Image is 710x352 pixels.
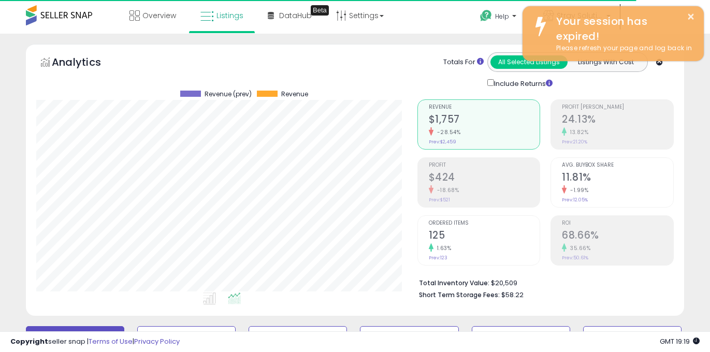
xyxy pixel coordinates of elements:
[567,244,590,252] small: 35.66%
[311,5,329,16] div: Tooltip anchor
[429,255,447,261] small: Prev: 123
[10,336,48,346] strong: Copyright
[281,91,308,98] span: Revenue
[562,197,588,203] small: Prev: 12.05%
[562,105,673,110] span: Profit [PERSON_NAME]
[249,326,347,347] button: BB Drop in 7d
[429,229,540,243] h2: 125
[562,139,587,145] small: Prev: 21.20%
[429,171,540,185] h2: $424
[480,77,565,89] div: Include Returns
[137,326,236,347] button: Inventory Age
[26,326,124,347] button: Default
[443,57,484,67] div: Totals For
[567,128,588,136] small: 13.82%
[134,336,180,346] a: Privacy Policy
[687,10,695,23] button: ×
[501,290,524,300] span: $58.22
[433,244,452,252] small: 1.63%
[567,186,588,194] small: -1.99%
[429,113,540,127] h2: $1,757
[562,221,673,226] span: ROI
[562,113,673,127] h2: 24.13%
[562,171,673,185] h2: 11.81%
[548,14,696,43] div: Your session has expired!
[562,163,673,168] span: Avg. Buybox Share
[429,139,456,145] small: Prev: $2,459
[548,43,696,53] div: Please refresh your page and log back in
[583,326,682,347] button: Non Competitive
[142,10,176,21] span: Overview
[567,55,644,69] button: Listings With Cost
[419,278,489,287] b: Total Inventory Value:
[360,326,458,347] button: Needs to Reprice
[495,12,509,21] span: Help
[562,229,673,243] h2: 68.66%
[52,55,121,72] h5: Analytics
[433,186,459,194] small: -18.68%
[429,197,450,203] small: Prev: $521
[419,276,666,288] li: $20,509
[472,2,527,34] a: Help
[660,336,700,346] span: 2025-10-14 19:19 GMT
[89,336,133,346] a: Terms of Use
[490,55,568,69] button: All Selected Listings
[205,91,252,98] span: Revenue (prev)
[279,10,312,21] span: DataHub
[429,163,540,168] span: Profit
[419,290,500,299] b: Short Term Storage Fees:
[10,337,180,347] div: seller snap | |
[433,128,461,136] small: -28.54%
[562,255,588,261] small: Prev: 50.61%
[216,10,243,21] span: Listings
[429,221,540,226] span: Ordered Items
[429,105,540,110] span: Revenue
[472,326,570,347] button: BB Price Below Min
[480,9,492,22] i: Get Help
